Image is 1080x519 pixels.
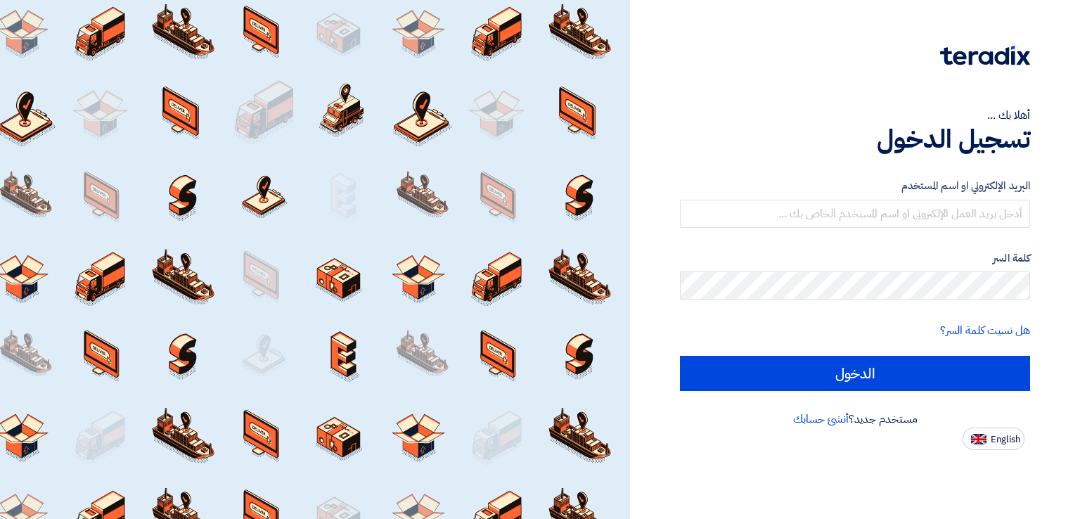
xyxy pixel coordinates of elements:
[940,322,1030,339] a: هل نسيت كلمة السر؟
[680,200,1030,228] input: أدخل بريد العمل الإلكتروني او اسم المستخدم الخاص بك ...
[680,178,1030,194] label: البريد الإلكتروني او اسم المستخدم
[680,124,1030,155] h1: تسجيل الدخول
[680,107,1030,124] div: أهلا بك ...
[963,428,1024,450] button: English
[680,356,1030,391] input: الدخول
[793,411,849,428] a: أنشئ حسابك
[680,411,1030,428] div: مستخدم جديد؟
[991,435,1020,444] span: English
[971,434,986,444] img: en-US.png
[680,250,1030,267] label: كلمة السر
[940,46,1030,65] img: Teradix logo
